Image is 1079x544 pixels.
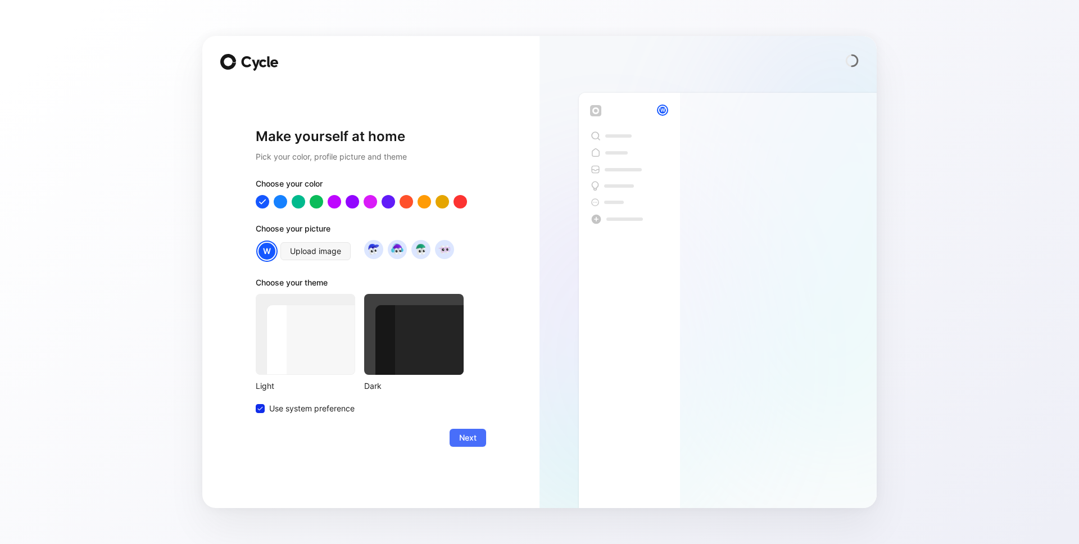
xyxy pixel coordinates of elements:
button: Next [450,429,486,447]
h2: Pick your color, profile picture and theme [256,150,486,164]
button: Upload image [280,242,351,260]
div: Choose your color [256,177,486,195]
div: W [658,106,667,115]
div: W [257,242,276,261]
h1: Make yourself at home [256,128,486,146]
span: Use system preference [269,402,355,415]
div: Choose your theme [256,276,464,294]
img: avatar [366,242,381,257]
img: avatar [437,242,452,257]
span: Upload image [290,244,341,258]
div: Light [256,379,355,393]
div: Dark [364,379,464,393]
img: avatar [389,242,405,257]
img: workspace-default-logo-wX5zAyuM.png [590,105,601,116]
span: Next [459,431,477,445]
img: avatar [413,242,428,257]
div: Choose your picture [256,222,486,240]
